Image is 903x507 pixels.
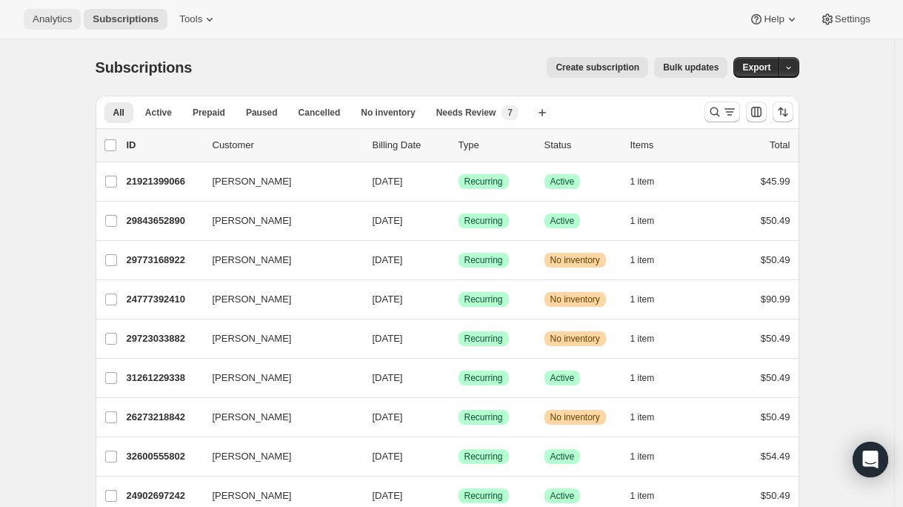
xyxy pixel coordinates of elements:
p: Customer [213,138,361,153]
p: 29843652890 [127,213,201,228]
div: Open Intercom Messenger [853,442,888,477]
span: No inventory [550,254,600,266]
button: Export [733,57,779,78]
div: Type [459,138,533,153]
button: 1 item [630,486,671,506]
span: $45.99 [761,176,790,187]
span: [PERSON_NAME] [213,488,292,503]
button: Search and filter results [704,102,740,122]
button: Bulk updates [654,57,727,78]
button: Help [740,9,807,30]
span: Active [550,176,575,188]
span: 1 item [630,294,655,305]
span: Analytics [33,13,72,25]
span: [PERSON_NAME] [213,253,292,268]
span: Bulk updates [663,62,719,73]
span: [DATE] [373,294,403,305]
span: [PERSON_NAME] [213,449,292,464]
div: 29773168922[PERSON_NAME][DATE]SuccessRecurringWarningNo inventory1 item$50.49 [127,250,790,271]
button: Create new view [530,102,554,123]
span: $54.49 [761,451,790,462]
div: Items [630,138,704,153]
button: [PERSON_NAME] [204,366,352,390]
div: 24777392410[PERSON_NAME][DATE]SuccessRecurringWarningNo inventory1 item$90.99 [127,289,790,310]
span: [PERSON_NAME] [213,213,292,228]
p: 24777392410 [127,292,201,307]
button: [PERSON_NAME] [204,288,352,311]
div: 29843652890[PERSON_NAME][DATE]SuccessRecurringSuccessActive1 item$50.49 [127,211,790,231]
span: Recurring [464,490,503,502]
span: Create subscription [556,62,639,73]
div: IDCustomerBilling DateTypeStatusItemsTotal [127,138,790,153]
span: [DATE] [373,451,403,462]
button: Subscriptions [84,9,167,30]
button: 1 item [630,171,671,192]
span: 1 item [630,411,655,423]
button: [PERSON_NAME] [204,170,352,193]
span: Settings [835,13,870,25]
button: 1 item [630,368,671,388]
span: No inventory [550,294,600,305]
span: Subscriptions [93,13,159,25]
button: [PERSON_NAME] [204,327,352,351]
span: 1 item [630,372,655,384]
span: [DATE] [373,215,403,226]
span: Active [550,215,575,227]
span: Recurring [464,333,503,345]
button: Analytics [24,9,81,30]
button: Create subscription [547,57,648,78]
span: Recurring [464,451,503,463]
span: 1 item [630,333,655,345]
span: Recurring [464,294,503,305]
p: 29773168922 [127,253,201,268]
div: 24902697242[PERSON_NAME][DATE]SuccessRecurringSuccessActive1 item$50.49 [127,486,790,506]
span: Export [742,62,770,73]
span: [PERSON_NAME] [213,331,292,346]
span: Recurring [464,215,503,227]
button: Settings [811,9,879,30]
span: [DATE] [373,372,403,383]
span: [DATE] [373,490,403,501]
button: 1 item [630,289,671,310]
span: [PERSON_NAME] [213,371,292,385]
span: $50.49 [761,411,790,422]
button: 1 item [630,446,671,467]
p: 32600555802 [127,449,201,464]
div: 31261229338[PERSON_NAME][DATE]SuccessRecurringSuccessActive1 item$50.49 [127,368,790,388]
button: Sort the results [773,102,793,122]
span: [PERSON_NAME] [213,174,292,189]
span: 7 [507,107,513,119]
p: 24902697242 [127,488,201,503]
span: [DATE] [373,411,403,422]
span: No inventory [550,411,600,423]
span: Recurring [464,411,503,423]
span: Active [550,372,575,384]
span: Recurring [464,254,503,266]
span: [DATE] [373,333,403,344]
span: $50.49 [761,254,790,265]
p: 31261229338 [127,371,201,385]
p: Billing Date [373,138,447,153]
span: 1 item [630,451,655,463]
span: $50.49 [761,215,790,226]
button: 1 item [630,407,671,428]
span: $90.99 [761,294,790,305]
span: No inventory [361,107,415,119]
span: Recurring [464,372,503,384]
span: Active [550,451,575,463]
p: ID [127,138,201,153]
span: [DATE] [373,254,403,265]
span: Cancelled [299,107,341,119]
p: Status [544,138,619,153]
button: Tools [170,9,226,30]
span: Help [764,13,784,25]
p: Total [770,138,790,153]
div: 32600555802[PERSON_NAME][DATE]SuccessRecurringSuccessActive1 item$54.49 [127,446,790,467]
button: [PERSON_NAME] [204,209,352,233]
p: 26273218842 [127,410,201,425]
span: 1 item [630,176,655,188]
button: [PERSON_NAME] [204,248,352,272]
span: All [113,107,124,119]
span: Active [550,490,575,502]
span: [PERSON_NAME] [213,292,292,307]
